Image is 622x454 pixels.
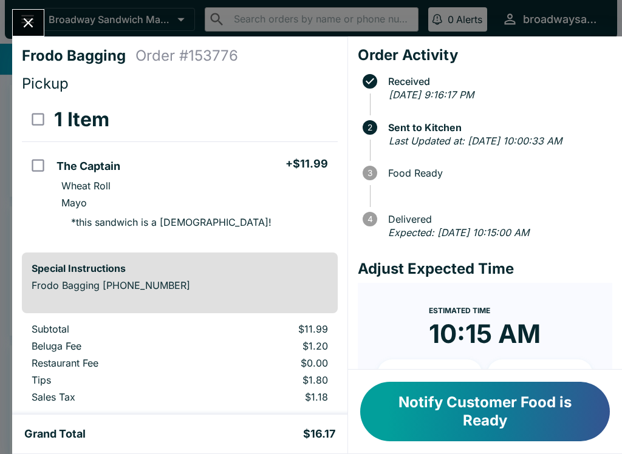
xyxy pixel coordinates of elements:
[382,122,612,133] span: Sent to Kitchen
[367,123,372,132] text: 2
[32,374,194,386] p: Tips
[382,76,612,87] span: Received
[56,159,120,174] h5: The Captain
[32,391,194,403] p: Sales Tax
[32,262,328,274] h6: Special Instructions
[214,391,327,403] p: $1.18
[285,157,328,171] h5: + $11.99
[214,357,327,369] p: $0.00
[32,357,194,369] p: Restaurant Fee
[32,279,328,291] p: Frodo Bagging [PHONE_NUMBER]
[214,340,327,352] p: $1.20
[367,214,372,224] text: 4
[61,197,87,209] p: Mayo
[358,46,612,64] h4: Order Activity
[22,47,135,65] h4: Frodo Bagging
[214,323,327,335] p: $11.99
[61,216,272,228] p: * this sandwich is a [DEMOGRAPHIC_DATA]!
[429,318,541,350] time: 10:15 AM
[388,226,529,239] em: Expected: [DATE] 10:15:00 AM
[487,359,593,390] button: + 20
[358,260,612,278] h4: Adjust Expected Time
[22,98,338,243] table: orders table
[24,427,86,441] h5: Grand Total
[303,427,335,441] h5: $16.17
[54,107,109,132] h3: 1 Item
[382,168,612,178] span: Food Ready
[382,214,612,225] span: Delivered
[32,323,194,335] p: Subtotal
[22,75,69,92] span: Pickup
[389,89,474,101] em: [DATE] 9:16:17 PM
[429,306,490,315] span: Estimated Time
[367,168,372,178] text: 3
[61,180,111,192] p: Wheat Roll
[135,47,238,65] h4: Order # 153776
[22,323,338,408] table: orders table
[389,135,562,147] em: Last Updated at: [DATE] 10:00:33 AM
[13,10,44,36] button: Close
[377,359,483,390] button: + 10
[360,382,610,441] button: Notify Customer Food is Ready
[32,340,194,352] p: Beluga Fee
[214,374,327,386] p: $1.80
